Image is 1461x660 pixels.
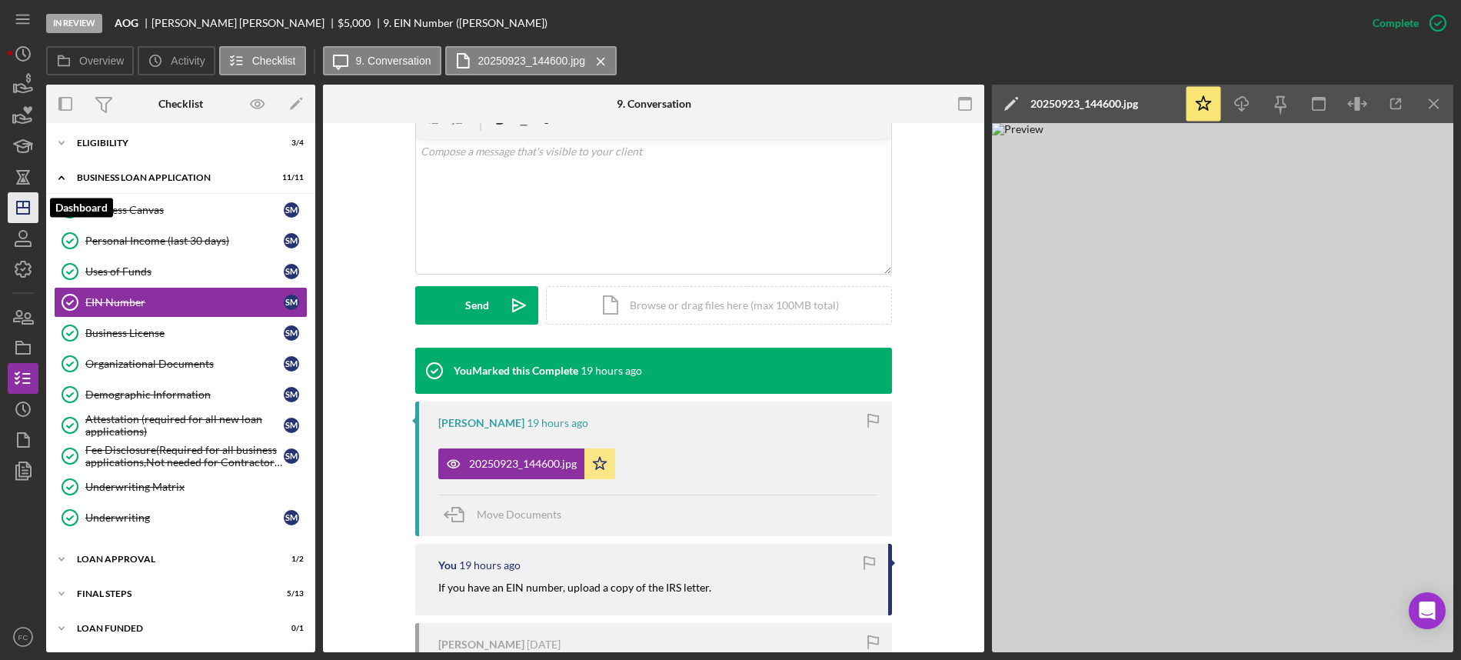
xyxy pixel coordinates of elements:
div: Loan Approval [77,555,265,564]
div: S M [284,418,299,433]
div: S M [284,264,299,279]
a: Business LicenseSM [54,318,308,348]
div: Business Canvas [85,204,284,216]
div: 20250923_144600.jpg [1030,98,1138,110]
div: S M [284,448,299,464]
time: 2025-09-23 19:35 [459,559,521,572]
a: Demographic InformationSM [54,379,308,410]
div: You [438,559,457,572]
a: Attestation (required for all new loan applications)SM [54,410,308,441]
a: EIN NumberSM [54,287,308,318]
label: Overview [79,55,124,67]
div: 0 / 1 [276,624,304,633]
button: Activity [138,46,215,75]
a: Fee Disclosure(Required for all business applications,Not needed for Contractor loans)SM [54,441,308,472]
button: FC [8,622,38,652]
div: S M [284,510,299,525]
a: Uses of FundsSM [54,256,308,287]
button: 9. Conversation [323,46,441,75]
button: Send [415,286,538,325]
label: 9. Conversation [356,55,431,67]
label: Activity [171,55,205,67]
div: 5 / 13 [276,589,304,598]
div: S M [284,387,299,402]
div: Attestation (required for all new loan applications) [85,413,284,438]
button: 20250923_144600.jpg [438,448,615,479]
div: Eligibility [77,138,265,148]
div: 3 / 4 [276,138,304,148]
div: Organizational Documents [85,358,284,370]
time: 2025-09-16 02:31 [527,638,561,651]
a: Business CanvasSM [54,195,308,225]
a: UnderwritingSM [54,502,308,533]
button: Overview [46,46,134,75]
a: Personal Income (last 30 days)SM [54,225,308,256]
b: AOG [115,17,138,29]
div: Open Intercom Messenger [1409,592,1446,629]
text: FC [18,633,28,642]
span: $5,000 [338,16,371,29]
div: Personal Income (last 30 days) [85,235,284,247]
button: 20250923_144600.jpg [445,46,617,75]
div: Checklist [158,98,203,110]
div: Underwriting Matrix [85,481,307,493]
div: LOAN FUNDED [77,624,265,633]
div: Fee Disclosure(Required for all business applications,Not needed for Contractor loans) [85,444,284,468]
div: Demographic Information [85,388,284,401]
div: In Review [46,14,102,33]
div: Underwriting [85,512,284,524]
img: Preview [992,123,1453,652]
div: 1 / 2 [276,555,304,564]
button: Move Documents [438,495,577,534]
button: Complete [1357,8,1453,38]
div: [PERSON_NAME] [PERSON_NAME] [151,17,338,29]
div: Complete [1373,8,1419,38]
div: Final Steps [77,589,265,598]
div: S M [284,202,299,218]
div: 20250923_144600.jpg [469,458,577,470]
button: Checklist [219,46,306,75]
div: EIN Number [85,296,284,308]
div: 9. Conversation [617,98,691,110]
div: [PERSON_NAME] [438,638,524,651]
time: 2025-09-23 19:50 [527,417,588,429]
div: Uses of Funds [85,265,284,278]
a: Underwriting Matrix [54,472,308,502]
time: 2025-09-23 19:54 [581,365,642,377]
div: S M [284,325,299,341]
div: S M [284,356,299,372]
label: 20250923_144600.jpg [478,55,585,67]
div: [PERSON_NAME] [438,417,524,429]
div: You Marked this Complete [454,365,578,377]
div: 9. EIN Number ([PERSON_NAME]) [383,17,547,29]
div: Send [465,286,489,325]
label: Checklist [252,55,296,67]
div: Business License [85,327,284,339]
div: S M [284,233,299,248]
div: BUSINESS LOAN APPLICATION [77,173,265,182]
div: 11 / 11 [276,173,304,182]
a: Organizational DocumentsSM [54,348,308,379]
div: S M [284,295,299,310]
span: Move Documents [477,508,561,521]
mark: If you have an EIN number, upload a copy of the IRS letter. [438,581,711,594]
